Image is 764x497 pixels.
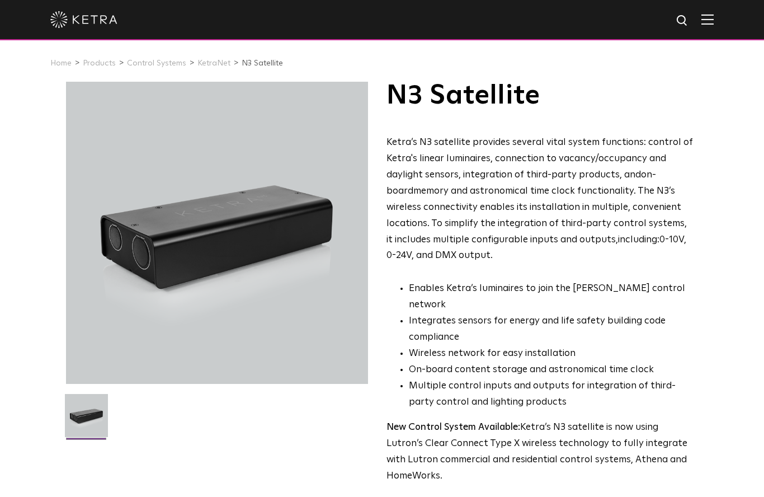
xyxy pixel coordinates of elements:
[386,420,695,485] p: Ketra’s N3 satellite is now using Lutron’s Clear Connect Type X wireless technology to fully inte...
[676,14,690,28] img: search icon
[386,170,656,196] g: on-board
[50,59,72,67] a: Home
[127,59,186,67] a: Control Systems
[50,11,117,28] img: ketra-logo-2019-white
[197,59,230,67] a: KetraNet
[386,135,695,264] p: Ketra’s N3 satellite provides several vital system functions: control of Ketra's linear luminaire...
[409,362,695,378] li: On-board content storage and astronomical time clock
[409,346,695,362] li: Wireless network for easy installation
[409,378,695,411] li: Multiple control inputs and outputs for integration of third-party control and lighting products
[409,281,695,313] li: Enables Ketra’s luminaires to join the [PERSON_NAME] control network
[83,59,116,67] a: Products
[242,59,283,67] a: N3 Satellite
[409,313,695,346] li: Integrates sensors for energy and life safety building code compliance
[618,235,659,245] g: including:
[386,82,695,110] h1: N3 Satellite
[701,14,714,25] img: Hamburger%20Nav.svg
[65,394,108,446] img: N3-Controller-2021-Web-Square
[386,423,520,432] strong: New Control System Available:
